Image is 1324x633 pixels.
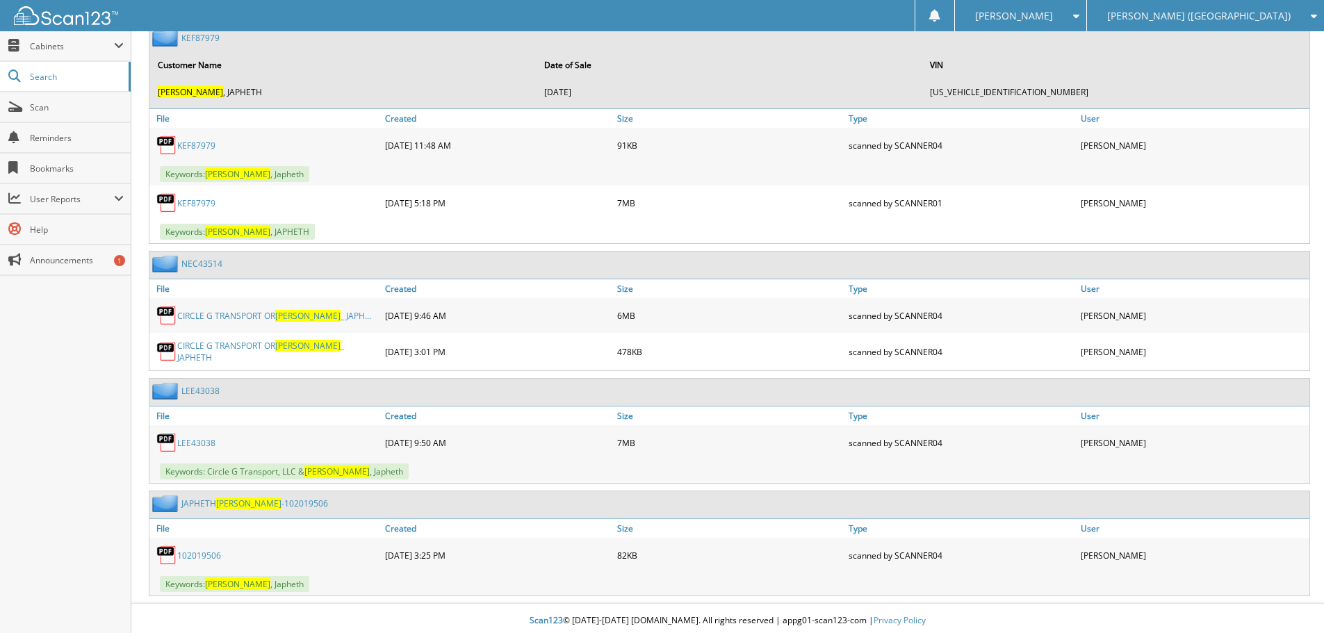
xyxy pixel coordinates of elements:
[382,336,614,367] div: [DATE] 3:01 PM
[151,51,536,79] th: Customer Name
[205,578,270,590] span: [PERSON_NAME]
[614,406,846,425] a: Size
[382,131,614,159] div: [DATE] 11:48 AM
[1077,302,1309,329] div: [PERSON_NAME]
[874,614,926,626] a: Privacy Policy
[160,166,309,182] span: Keywords: , Japheth
[14,6,118,25] img: scan123-logo-white.svg
[614,429,846,457] div: 7MB
[1077,131,1309,159] div: [PERSON_NAME]
[152,255,181,272] img: folder2.png
[614,189,846,217] div: 7MB
[1077,279,1309,298] a: User
[614,519,846,538] a: Size
[845,519,1077,538] a: Type
[30,71,122,83] span: Search
[149,109,382,128] a: File
[177,340,378,363] a: CIRCLE G TRANSPORT OR[PERSON_NAME]_ JAPHETH
[1077,336,1309,367] div: [PERSON_NAME]
[614,336,846,367] div: 478KB
[845,302,1077,329] div: scanned by SCANNER04
[30,163,124,174] span: Bookmarks
[30,101,124,113] span: Scan
[975,12,1053,20] span: [PERSON_NAME]
[923,81,1308,104] td: [US_VEHICLE_IDENTIFICATION_NUMBER]
[30,254,124,266] span: Announcements
[537,51,922,79] th: Date of Sale
[845,406,1077,425] a: Type
[177,197,215,209] a: KEF87979
[845,189,1077,217] div: scanned by SCANNER01
[1107,12,1291,20] span: [PERSON_NAME] ([GEOGRAPHIC_DATA])
[30,132,124,144] span: Reminders
[1077,109,1309,128] a: User
[149,279,382,298] a: File
[614,302,846,329] div: 6MB
[382,429,614,457] div: [DATE] 9:50 AM
[530,614,563,626] span: Scan123
[149,406,382,425] a: File
[156,545,177,566] img: PDF.png
[275,340,341,352] span: [PERSON_NAME]
[152,495,181,512] img: folder2.png
[845,131,1077,159] div: scanned by SCANNER04
[177,310,371,322] a: CIRCLE G TRANSPORT OR[PERSON_NAME]_ JAPH...
[382,279,614,298] a: Created
[181,32,220,44] a: KEF87979
[614,109,846,128] a: Size
[845,109,1077,128] a: Type
[181,385,220,397] a: LEE43038
[845,541,1077,569] div: scanned by SCANNER04
[614,541,846,569] div: 82KB
[304,466,370,477] span: [PERSON_NAME]
[614,131,846,159] div: 91KB
[30,224,124,236] span: Help
[382,109,614,128] a: Created
[845,429,1077,457] div: scanned by SCANNER04
[382,302,614,329] div: [DATE] 9:46 AM
[845,279,1077,298] a: Type
[1077,429,1309,457] div: [PERSON_NAME]
[216,498,281,509] span: [PERSON_NAME]
[382,519,614,538] a: Created
[181,258,222,270] a: NEC43514
[177,550,221,561] a: 102019506
[151,81,536,104] td: , JAPHETH
[30,40,114,52] span: Cabinets
[1077,406,1309,425] a: User
[614,279,846,298] a: Size
[149,519,382,538] a: File
[177,437,215,449] a: LEE43038
[382,189,614,217] div: [DATE] 5:18 PM
[205,226,270,238] span: [PERSON_NAME]
[177,140,215,151] a: KEF87979
[158,86,223,98] span: [PERSON_NAME]
[181,498,328,509] a: JAPHETH[PERSON_NAME]-102019506
[1077,189,1309,217] div: [PERSON_NAME]
[1077,519,1309,538] a: User
[152,382,181,400] img: folder2.png
[30,193,114,205] span: User Reports
[382,541,614,569] div: [DATE] 3:25 PM
[156,192,177,213] img: PDF.png
[205,168,270,180] span: [PERSON_NAME]
[923,51,1308,79] th: VIN
[845,336,1077,367] div: scanned by SCANNER04
[537,81,922,104] td: [DATE]
[114,255,125,266] div: 1
[156,305,177,326] img: PDF.png
[275,310,341,322] span: [PERSON_NAME]
[160,463,409,479] span: Keywords: Circle G Transport, LLC & , Japheth
[152,29,181,47] img: folder2.png
[156,341,177,362] img: PDF.png
[1077,541,1309,569] div: [PERSON_NAME]
[156,135,177,156] img: PDF.png
[156,432,177,453] img: PDF.png
[160,224,315,240] span: Keywords: , JAPHETH
[160,576,309,592] span: Keywords: , Japheth
[382,406,614,425] a: Created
